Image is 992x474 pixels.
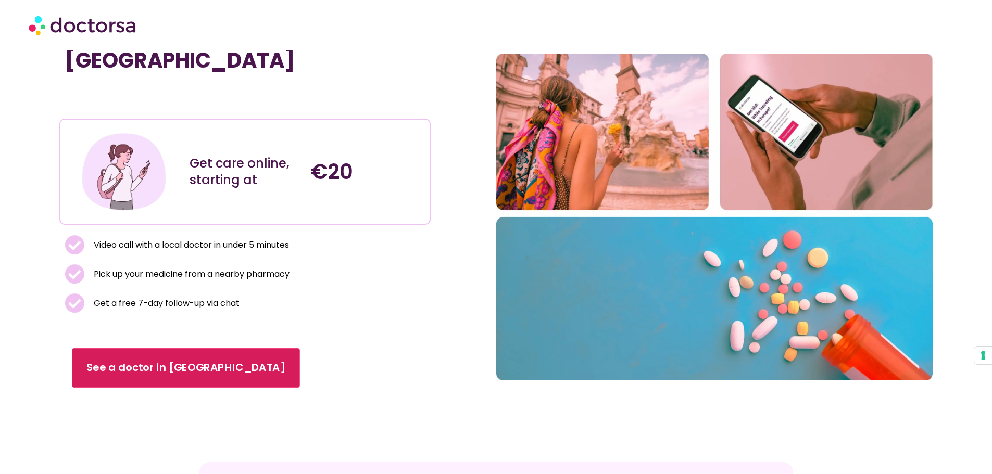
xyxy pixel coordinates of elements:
span: Pick up your medicine from a nearby pharmacy [91,267,290,281]
h4: €20 [311,159,422,184]
img: Illustration depicting a young woman in a casual outfit, engaged with her smartphone. She has a p... [80,127,168,216]
span: See a doctor in [GEOGRAPHIC_DATA] [86,361,285,376]
img: A collage of three pictures. Healthy female traveler enjoying her vacation in Rome, Italy. Someon... [496,54,933,381]
iframe: Customer reviews powered by Trustpilot [65,83,221,96]
h1: Find a doctor near me in [GEOGRAPHIC_DATA] [65,23,425,73]
iframe: Customer reviews powered by Trustpilot [65,96,425,108]
a: See a doctor in [GEOGRAPHIC_DATA] [72,348,300,388]
button: Your consent preferences for tracking technologies [974,347,992,364]
div: Get care online, starting at [190,155,300,188]
span: Video call with a local doctor in under 5 minutes [91,238,289,252]
span: Get a free 7-day follow-up via chat [91,296,240,311]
